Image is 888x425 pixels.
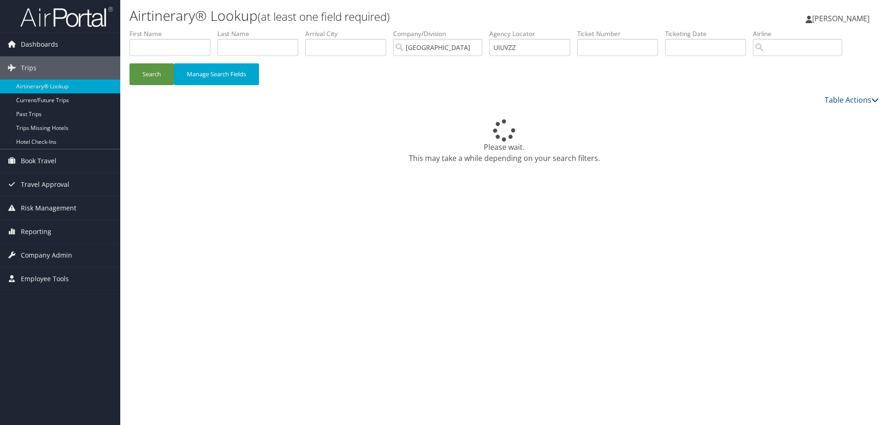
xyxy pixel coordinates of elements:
span: Employee Tools [21,267,69,290]
button: Manage Search Fields [174,63,259,85]
img: airportal-logo.png [20,6,113,28]
span: Risk Management [21,197,76,220]
label: Agency Locator [489,29,577,38]
div: Please wait. This may take a while depending on your search filters. [129,119,879,164]
h1: Airtinerary® Lookup [129,6,629,25]
span: Dashboards [21,33,58,56]
label: Last Name [217,29,305,38]
label: First Name [129,29,217,38]
span: [PERSON_NAME] [812,13,869,24]
span: Travel Approval [21,173,69,196]
label: Ticketing Date [665,29,753,38]
a: [PERSON_NAME] [806,5,879,32]
span: Company Admin [21,244,72,267]
span: Trips [21,56,37,80]
label: Company/Division [393,29,489,38]
button: Search [129,63,174,85]
small: (at least one field required) [258,9,390,24]
label: Airline [753,29,849,38]
label: Arrival City [305,29,393,38]
label: Ticket Number [577,29,665,38]
span: Book Travel [21,149,56,172]
span: Reporting [21,220,51,243]
a: Table Actions [825,95,879,105]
